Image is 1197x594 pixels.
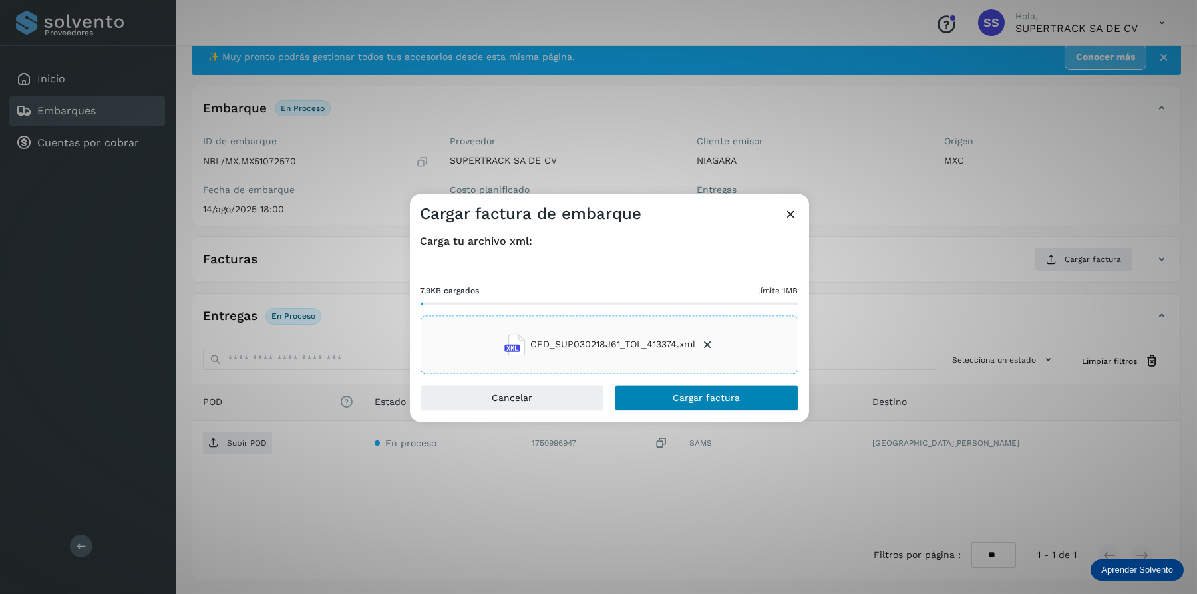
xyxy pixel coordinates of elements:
[1101,565,1173,575] p: Aprender Solvento
[421,204,642,223] h3: Cargar factura de embarque
[615,384,798,411] button: Cargar factura
[421,285,480,297] span: 7.9KB cargados
[673,393,740,402] span: Cargar factura
[492,393,532,402] span: Cancelar
[1091,559,1184,581] div: Aprender Solvento
[759,285,798,297] span: límite 1MB
[421,384,604,411] button: Cancelar
[531,338,696,352] span: CFD_SUP030218J61_TOL_413374.xml
[421,235,798,247] h4: Carga tu archivo xml:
